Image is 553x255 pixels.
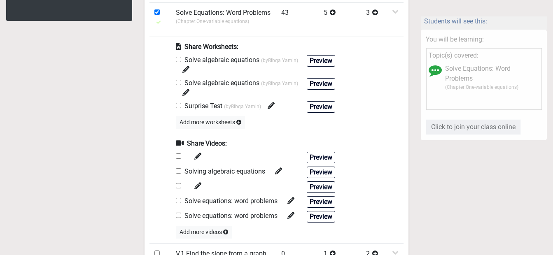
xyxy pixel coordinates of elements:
[424,16,487,26] label: Students will see this:
[307,55,335,67] button: Preview
[307,196,335,208] button: Preview
[261,58,298,63] span: (by Ribqa Yamin )
[307,78,335,90] button: Preview
[319,2,361,37] td: 5
[361,2,404,37] td: 3
[176,196,294,208] div: Solve equations: word problems
[307,152,335,163] button: Preview
[445,63,539,83] label: Solve Equations: Word Problems
[307,211,335,223] button: Preview
[176,55,301,75] div: Solve algebraic equations
[276,2,319,37] td: 43
[307,167,335,178] button: Preview
[176,78,301,98] div: Solve algebraic equations
[176,226,232,239] button: Add more videos
[426,35,484,44] label: You will be learning:
[176,42,238,52] label: Share Worksheets:
[176,139,227,148] label: Share Videos:
[307,181,335,193] button: Preview
[176,116,245,129] button: Add more worksheets
[176,18,272,25] p: (Chapter: One-variable equations )
[176,8,271,18] label: Solve Equations: Word Problems
[224,104,261,109] span: (by Ribqa Yamin )
[426,119,521,135] button: Click to join your class online
[307,101,335,113] button: Preview
[429,50,478,60] label: Topic(s) covered:
[261,81,298,86] span: (by Ribqa Yamin )
[176,167,282,178] div: Solving algebraic equations
[176,101,275,113] div: Surprise Test
[176,211,294,223] div: Solve equations: word problems
[445,83,539,90] p: (Chapter: One-variable equations )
